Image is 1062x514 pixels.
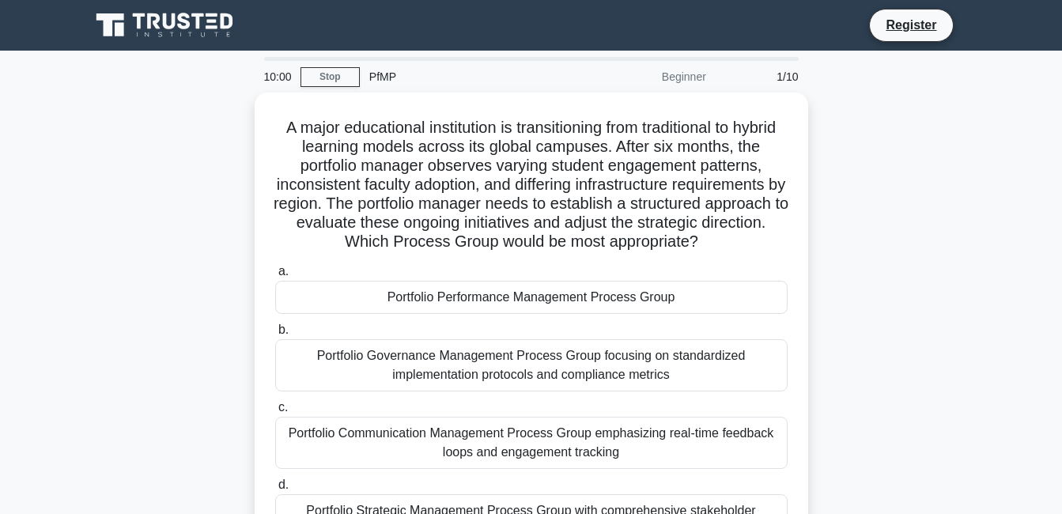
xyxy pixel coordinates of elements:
[577,61,716,93] div: Beginner
[278,323,289,336] span: b.
[274,118,789,252] h5: A major educational institution is transitioning from traditional to hybrid learning models acros...
[275,417,788,469] div: Portfolio Communication Management Process Group emphasizing real-time feedback loops and engagem...
[716,61,808,93] div: 1/10
[275,339,788,391] div: Portfolio Governance Management Process Group focusing on standardized implementation protocols a...
[360,61,577,93] div: PfMP
[275,281,788,314] div: Portfolio Performance Management Process Group
[255,61,300,93] div: 10:00
[278,264,289,278] span: a.
[300,67,360,87] a: Stop
[278,400,288,414] span: c.
[278,478,289,491] span: d.
[876,15,946,35] a: Register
